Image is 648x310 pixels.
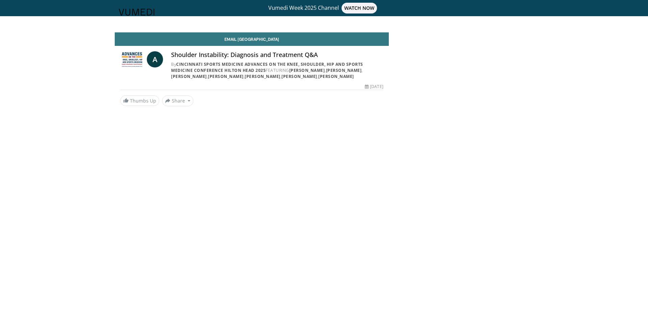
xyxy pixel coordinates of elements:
[318,74,354,79] a: [PERSON_NAME]
[171,61,383,80] div: By FEATURING , , , , , ,
[147,51,163,67] a: A
[326,67,362,73] a: [PERSON_NAME]
[289,67,325,73] a: [PERSON_NAME]
[119,9,155,16] img: VuMedi Logo
[365,84,383,90] div: [DATE]
[281,74,317,79] a: [PERSON_NAME]
[120,51,144,67] img: Cincinnati Sports Medicine Advances on the Knee, Shoulder, Hip and Sports Medicine Conference Hil...
[120,95,159,106] a: Thumbs Up
[115,32,389,46] a: Email [GEOGRAPHIC_DATA]
[245,74,280,79] a: [PERSON_NAME]
[208,74,244,79] a: [PERSON_NAME]
[171,51,383,59] h4: Shoulder Instability: Diagnosis and Treatment Q&A
[171,74,207,79] a: [PERSON_NAME]
[162,95,193,106] button: Share
[171,61,363,73] a: Cincinnati Sports Medicine Advances on the Knee, Shoulder, Hip and Sports Medicine Conference Hil...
